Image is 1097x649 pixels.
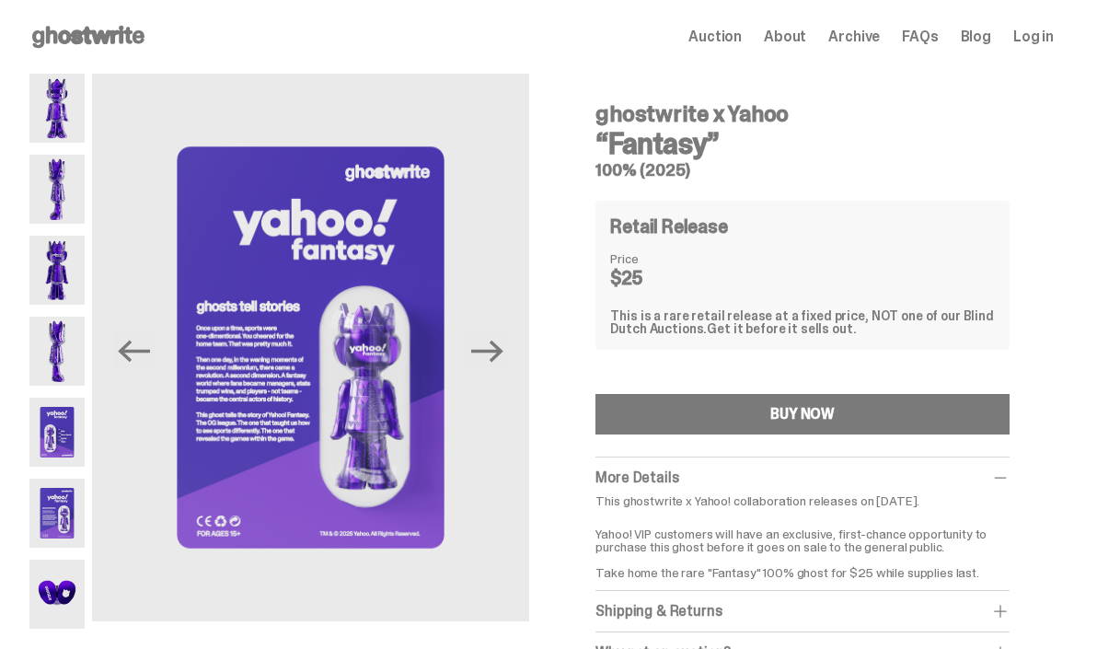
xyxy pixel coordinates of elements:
h4: Retail Release [610,217,727,236]
a: Archive [828,29,880,44]
button: BUY NOW [595,394,1010,435]
span: More Details [595,468,678,487]
a: Blog [961,29,991,44]
img: Yahoo-HG---1.png [29,74,85,143]
div: This is a rare retail release at a fixed price, NOT one of our Blind Dutch Auctions. [610,309,995,335]
img: Yahoo-HG---6.png [29,479,85,548]
h3: “Fantasy” [595,129,1010,158]
a: Log in [1013,29,1054,44]
div: Shipping & Returns [595,602,1010,620]
button: Next [467,330,507,371]
img: Yahoo-HG---5.png [29,398,85,467]
dd: $25 [610,269,702,287]
span: Get it before it sells out. [707,320,856,337]
img: Yahoo-HG---7.png [29,560,85,629]
p: Yahoo! VIP customers will have an exclusive, first-chance opportunity to purchase this ghost befo... [595,515,1010,579]
img: Yahoo-HG---6.png [92,74,530,621]
h4: ghostwrite x Yahoo [595,103,1010,125]
a: FAQs [902,29,938,44]
dt: Price [610,252,702,265]
a: About [764,29,806,44]
div: BUY NOW [770,407,835,422]
p: This ghostwrite x Yahoo! collaboration releases on [DATE]. [595,494,1010,507]
a: Auction [688,29,742,44]
img: Yahoo-HG---4.png [29,317,85,386]
button: Previous [114,330,155,371]
img: Yahoo-HG---3.png [29,236,85,305]
h5: 100% (2025) [595,162,1010,179]
img: Yahoo-HG---2.png [29,155,85,224]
